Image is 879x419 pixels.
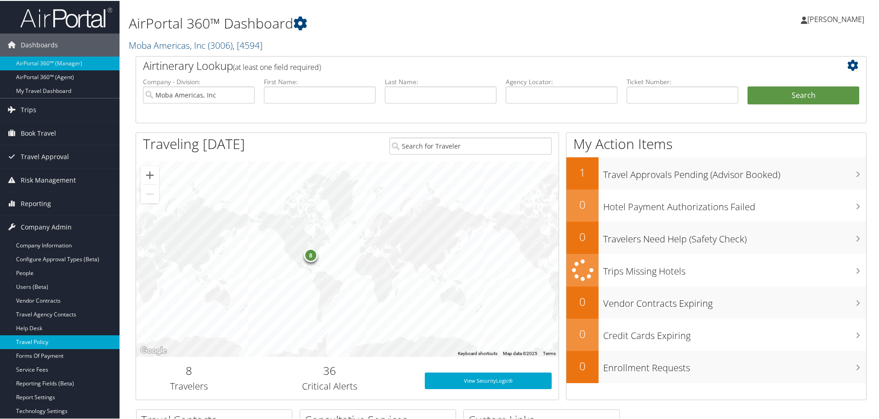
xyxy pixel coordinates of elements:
[566,318,866,350] a: 0Credit Cards Expiring
[143,57,799,73] h2: Airtinerary Lookup
[21,98,36,121] span: Trips
[21,33,58,56] span: Dashboards
[143,133,245,153] h1: Traveling [DATE]
[138,344,169,356] img: Google
[129,13,625,32] h1: AirPortal 360™ Dashboard
[385,76,497,86] label: Last Name:
[21,215,72,238] span: Company Admin
[141,184,159,202] button: Zoom out
[603,324,866,341] h3: Credit Cards Expiring
[566,189,866,221] a: 0Hotel Payment Authorizations Failed
[21,191,51,214] span: Reporting
[143,76,255,86] label: Company - Division:
[603,356,866,373] h3: Enrollment Requests
[627,76,738,86] label: Ticket Number:
[566,350,866,382] a: 0Enrollment Requests
[566,357,599,373] h2: 0
[129,38,263,51] a: Moba Americas, Inc
[807,13,864,23] span: [PERSON_NAME]
[233,38,263,51] span: , [ 4594 ]
[566,325,599,341] h2: 0
[543,350,556,355] a: Terms (opens in new tab)
[748,86,859,104] button: Search
[566,253,866,286] a: Trips Missing Hotels
[264,76,376,86] label: First Name:
[566,286,866,318] a: 0Vendor Contracts Expiring
[566,228,599,244] h2: 0
[249,379,411,392] h3: Critical Alerts
[566,156,866,189] a: 1Travel Approvals Pending (Advisor Booked)
[21,144,69,167] span: Travel Approval
[138,344,169,356] a: Open this area in Google Maps (opens a new window)
[603,292,866,309] h3: Vendor Contracts Expiring
[141,165,159,184] button: Zoom in
[566,221,866,253] a: 0Travelers Need Help (Safety Check)
[389,137,552,154] input: Search for Traveler
[143,362,235,378] h2: 8
[208,38,233,51] span: ( 3006 )
[20,6,112,28] img: airportal-logo.png
[304,247,318,261] div: 8
[566,293,599,309] h2: 0
[458,350,497,356] button: Keyboard shortcuts
[233,61,321,71] span: (at least one field required)
[566,196,599,212] h2: 0
[603,259,866,277] h3: Trips Missing Hotels
[603,163,866,180] h3: Travel Approvals Pending (Advisor Booked)
[603,227,866,245] h3: Travelers Need Help (Safety Check)
[566,164,599,179] h2: 1
[143,379,235,392] h3: Travelers
[801,5,873,32] a: [PERSON_NAME]
[603,195,866,212] h3: Hotel Payment Authorizations Failed
[249,362,411,378] h2: 36
[566,133,866,153] h1: My Action Items
[506,76,617,86] label: Agency Locator:
[503,350,537,355] span: Map data ©2025
[425,372,552,388] a: View SecurityLogic®
[21,121,56,144] span: Book Travel
[21,168,76,191] span: Risk Management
